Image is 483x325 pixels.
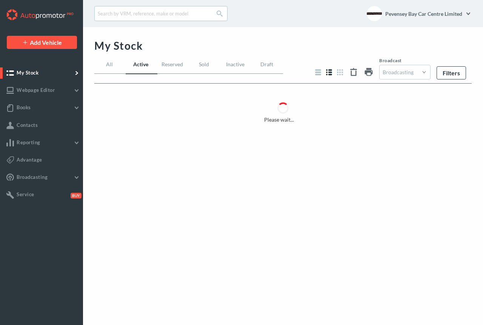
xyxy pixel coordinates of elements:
[252,61,283,74] a: Draft
[17,104,31,110] span: Books
[94,6,228,21] div: Search for any vehicle in your account using make or model
[17,174,48,180] span: Broadcasting
[17,70,38,76] span: My Stock
[30,39,62,46] span: Add Vehicle
[69,192,80,198] button: Buy
[17,139,40,145] span: Reporting
[94,27,472,52] div: My Stock
[17,157,42,163] span: Advantage
[7,36,77,49] a: Add Vehicle
[189,61,220,74] a: Sold
[220,61,251,74] a: Inactive
[385,6,472,21] a: Pevensey Bay Car Centre Limited
[379,58,431,63] label: Broadcast
[264,116,302,124] span: Please wait...
[94,61,126,74] a: All
[17,191,34,197] span: Service
[17,122,38,128] span: Contacts
[364,63,373,83] a: Print / download a stock list pdf
[94,6,228,21] input: Search by VRM, reference, make or model
[157,61,189,74] a: Reserved
[437,66,466,79] a: Filters
[217,11,223,17] input: Submit
[126,61,157,74] a: Active
[71,193,82,198] span: Buy
[17,87,55,93] span: Webpage Editor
